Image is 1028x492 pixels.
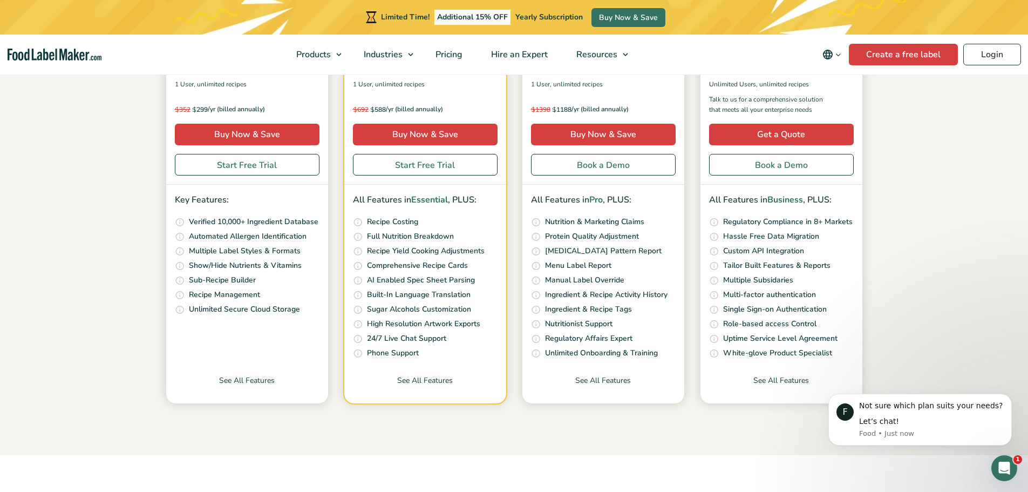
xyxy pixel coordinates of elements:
span: 1 User [353,79,372,89]
a: Create a free label [849,44,958,65]
span: Business [767,194,803,206]
a: Buy Now & Save [531,124,676,145]
span: /yr (billed annually) [571,104,629,115]
span: Resources [573,49,618,60]
a: See All Features [166,375,328,403]
p: Multiple Label Styles & Formats [189,245,301,257]
a: Buy Now & Save [353,124,498,145]
p: Unlimited Secure Cloud Storage [189,304,300,315]
p: Comprehensive Recipe Cards [367,260,468,272]
span: $ [192,105,196,113]
p: AI Enabled Spec Sheet Parsing [367,274,475,286]
p: Menu Label Report [545,260,611,272]
span: , Unlimited Recipes [756,79,809,89]
p: Regulatory Compliance in 8+ Markets [723,216,853,228]
span: Limited Time! [381,12,430,22]
a: Book a Demo [709,154,854,176]
span: $ [370,105,375,113]
span: $ [353,105,357,113]
p: Manual Label Override [545,274,624,286]
p: All Features in , PLUS: [353,193,498,207]
span: , Unlimited Recipes [372,79,425,89]
a: Pricing [421,35,474,75]
p: Key Features: [175,193,319,207]
a: See All Features [344,375,506,403]
p: Unlimited Onboarding & Training [545,347,658,359]
p: Recipe Management [189,289,260,301]
a: Book a Demo [531,154,676,176]
p: Recipe Yield Cooking Adjustments [367,245,485,257]
a: Products [282,35,347,75]
span: , Unlimited Recipes [194,79,247,89]
p: Custom API Integration [723,245,804,257]
a: Food Label Maker homepage [8,49,101,61]
span: , Unlimited Recipes [550,79,603,89]
p: Sub-Recipe Builder [189,274,256,286]
span: Industries [360,49,404,60]
span: Products [293,49,332,60]
del: 692 [353,105,369,114]
p: High Resolution Artwork Exports [367,318,480,330]
span: 588 [353,104,386,115]
span: $ [175,105,179,113]
span: 1 [1013,455,1022,464]
p: Ingredient & Recipe Tags [545,304,632,315]
p: Hassle Free Data Migration [723,231,819,242]
p: Nutrition & Marketing Claims [545,216,644,228]
a: Hire an Expert [477,35,560,75]
span: Pro [589,194,603,206]
a: Start Free Trial [353,154,498,176]
span: Yearly Subscription [515,12,583,22]
span: Hire an Expert [488,49,549,60]
span: Essential [411,194,448,206]
iframe: Intercom notifications message [812,384,1028,452]
p: Uptime Service Level Agreement [723,333,838,345]
p: White-glove Product Specialist [723,347,832,359]
span: 1 User [531,79,550,89]
a: See All Features [522,375,684,403]
span: 1188 [531,104,571,115]
p: Full Nutrition Breakdown [367,231,454,242]
p: Protein Quality Adjustment [545,231,639,242]
p: Recipe Costing [367,216,418,228]
p: Automated Allergen Identification [189,231,307,242]
p: All Features in , PLUS: [709,193,854,207]
p: Nutritionist Support [545,318,612,330]
a: Buy Now & Save [591,8,665,27]
span: $ [531,105,535,113]
p: Multi-factor authentication [723,289,816,301]
p: Verified 10,000+ Ingredient Database [189,216,318,228]
p: Sugar Alcohols Customization [367,304,471,315]
a: Get a Quote [709,124,854,145]
p: Regulatory Affairs Expert [545,333,632,345]
span: Additional 15% OFF [434,10,510,25]
p: Single Sign-on Authentication [723,304,827,315]
button: Change language [815,44,849,65]
p: Role-based access Control [723,318,816,330]
span: /yr (billed annually) [208,104,265,115]
del: 1398 [531,105,550,114]
iframe: Intercom live chat [991,455,1017,481]
p: Ingredient & Recipe Activity History [545,289,668,301]
a: Buy Now & Save [175,124,319,145]
a: Industries [350,35,419,75]
p: 24/7 Live Chat Support [367,333,446,345]
span: Pricing [432,49,464,60]
a: See All Features [700,375,862,403]
span: 299 [175,104,208,115]
del: 352 [175,105,190,114]
p: Built-In Language Translation [367,289,471,301]
span: /yr (billed annually) [386,104,443,115]
span: $ [552,105,556,113]
p: Phone Support [367,347,419,359]
a: Resources [562,35,634,75]
p: [MEDICAL_DATA] Pattern Report [545,245,662,257]
p: Multiple Subsidaries [723,274,793,286]
p: Show/Hide Nutrients & Vitamins [189,260,302,272]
